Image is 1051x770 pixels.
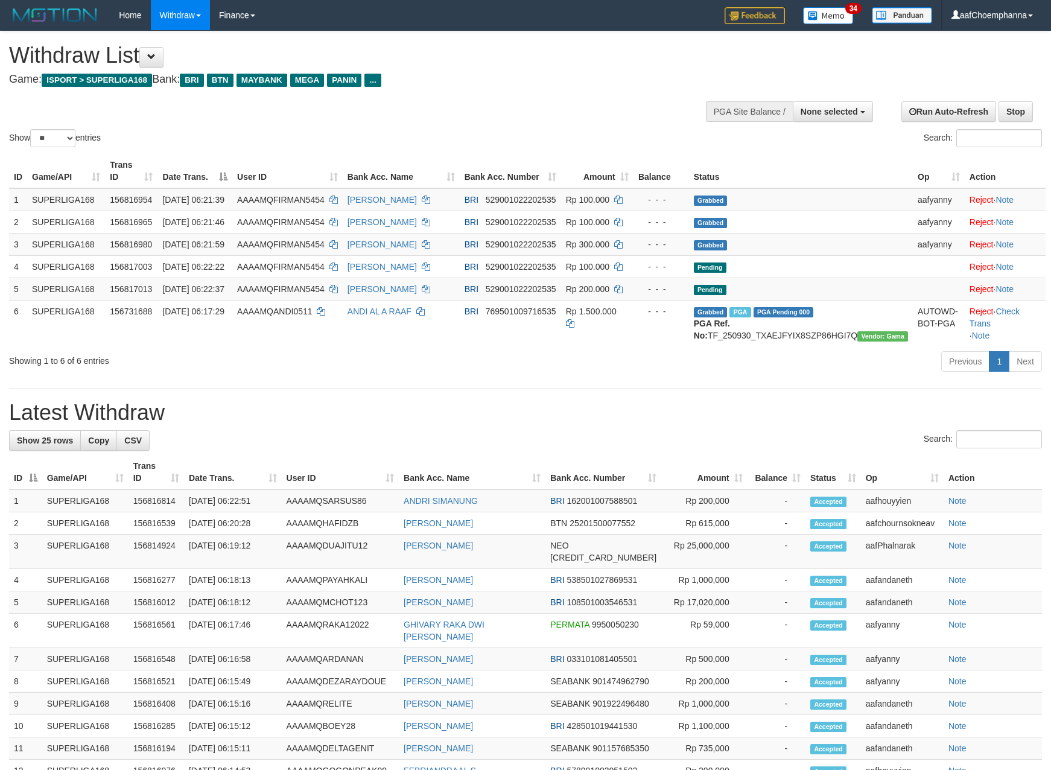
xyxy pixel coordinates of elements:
[404,518,473,528] a: [PERSON_NAME]
[810,699,846,710] span: Accepted
[110,284,152,294] span: 156817013
[17,436,73,445] span: Show 25 rows
[913,300,965,346] td: AUTOWD-BOT-PGA
[661,591,748,614] td: Rp 17,020,000
[237,217,325,227] span: AAAAMQFIRMAN5454
[748,489,805,512] td: -
[348,240,417,249] a: [PERSON_NAME]
[486,217,556,227] span: Copy 529001022202535 to clipboard
[805,455,861,489] th: Status: activate to sort column ascending
[872,7,932,24] img: panduan.png
[965,233,1046,255] td: ·
[184,648,282,670] td: [DATE] 06:16:58
[592,620,639,629] span: Copy 9950050230 to clipboard
[184,455,282,489] th: Date Trans.: activate to sort column ascending
[861,455,944,489] th: Op: activate to sort column ascending
[566,262,609,272] span: Rp 100.000
[9,569,42,591] td: 4
[566,217,609,227] span: Rp 100.000
[861,591,944,614] td: aafandaneth
[42,715,129,737] td: SUPERLIGA168
[282,715,399,737] td: AAAAMQBOEY28
[110,195,152,205] span: 156816954
[861,670,944,693] td: aafyanny
[282,737,399,760] td: AAAAMQDELTAGENIT
[129,489,184,512] td: 156816814
[793,101,873,122] button: None selected
[404,575,473,585] a: [PERSON_NAME]
[970,307,994,316] a: Reject
[129,693,184,715] td: 156816408
[184,512,282,535] td: [DATE] 06:20:28
[42,455,129,489] th: Game/API: activate to sort column ascending
[404,676,473,686] a: [PERSON_NAME]
[290,74,325,87] span: MEGA
[550,518,567,528] span: BTN
[404,743,473,753] a: [PERSON_NAME]
[810,519,846,529] span: Accepted
[810,598,846,608] span: Accepted
[465,195,478,205] span: BRI
[129,737,184,760] td: 156816194
[948,743,967,753] a: Note
[110,217,152,227] span: 156816965
[995,217,1014,227] a: Note
[327,74,361,87] span: PANIN
[364,74,381,87] span: ...
[9,535,42,569] td: 3
[948,654,967,664] a: Note
[282,455,399,489] th: User ID: activate to sort column ascending
[404,620,484,641] a: GHIVARY RAKA DWI [PERSON_NAME]
[956,129,1042,147] input: Search:
[694,218,728,228] span: Grabbed
[965,255,1046,278] td: ·
[748,648,805,670] td: -
[633,154,689,188] th: Balance
[157,154,232,188] th: Date Trans.: activate to sort column descending
[9,43,688,68] h1: Withdraw List
[465,284,478,294] span: BRI
[9,670,42,693] td: 8
[162,262,224,272] span: [DATE] 06:22:22
[810,722,846,732] span: Accepted
[404,496,478,506] a: ANDRI SIMANUNG
[948,597,967,607] a: Note
[567,575,637,585] span: Copy 538501027869531 to clipboard
[162,195,224,205] span: [DATE] 06:21:39
[9,591,42,614] td: 5
[110,307,152,316] span: 156731688
[970,307,1020,328] a: Check Trans
[237,240,325,249] span: AAAAMQFIRMAN5454
[970,195,994,205] a: Reject
[184,535,282,569] td: [DATE] 06:19:12
[129,591,184,614] td: 156816012
[184,715,282,737] td: [DATE] 06:15:12
[465,307,478,316] span: BRI
[948,541,967,550] a: Note
[995,240,1014,249] a: Note
[282,693,399,715] td: AAAAMQRELITE
[282,569,399,591] td: AAAAMQPAYAHKALI
[638,283,684,295] div: - - -
[404,654,473,664] a: [PERSON_NAME]
[729,307,751,317] span: Marked by aafromsomean
[694,196,728,206] span: Grabbed
[861,569,944,591] td: aafandaneth
[465,240,478,249] span: BRI
[465,217,478,227] span: BRI
[42,614,129,648] td: SUPERLIGA168
[348,195,417,205] a: [PERSON_NAME]
[486,284,556,294] span: Copy 529001022202535 to clipboard
[638,261,684,273] div: - - -
[116,430,150,451] a: CSV
[42,535,129,569] td: SUPERLIGA168
[282,670,399,693] td: AAAAMQDEZARAYDOUE
[184,737,282,760] td: [DATE] 06:15:11
[42,693,129,715] td: SUPERLIGA168
[965,278,1046,300] td: ·
[694,319,730,340] b: PGA Ref. No:
[748,693,805,715] td: -
[801,107,858,116] span: None selected
[689,154,913,188] th: Status
[207,74,233,87] span: BTN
